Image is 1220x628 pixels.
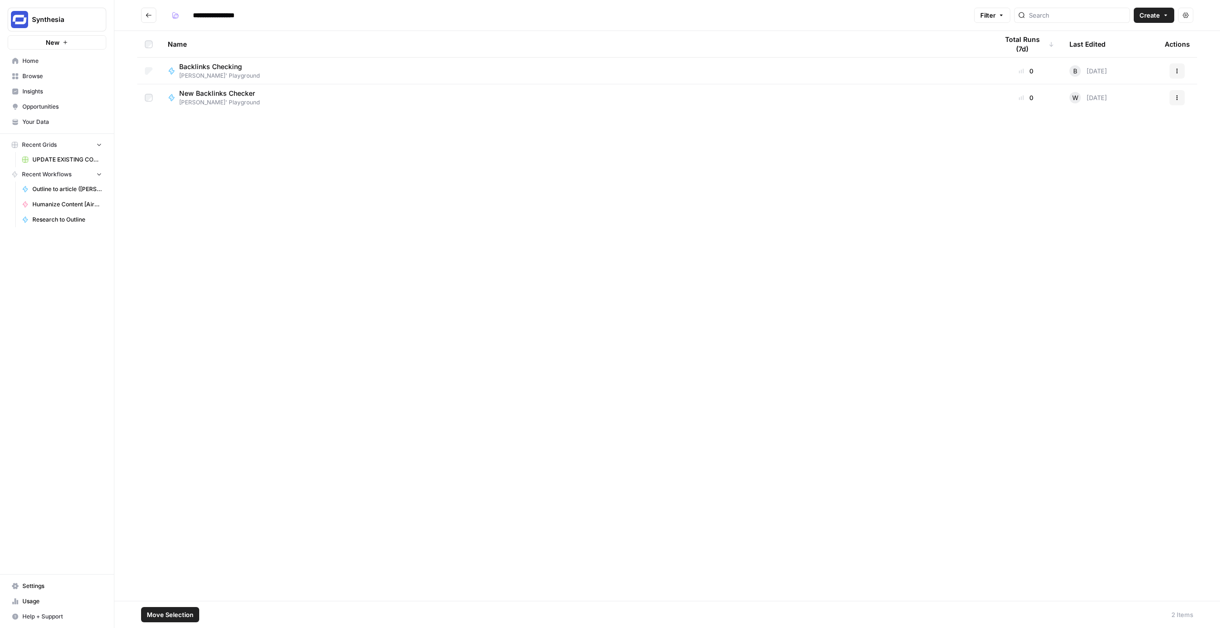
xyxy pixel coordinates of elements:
[1139,10,1160,20] span: Create
[8,594,106,609] a: Usage
[179,71,260,80] span: [PERSON_NAME]' Playground
[18,212,106,227] a: Research to Outline
[8,69,106,84] a: Browse
[18,152,106,167] a: UPDATE EXISTING CONTENT
[168,31,983,57] div: Name
[22,118,102,126] span: Your Data
[22,141,57,149] span: Recent Grids
[141,8,156,23] button: Go back
[32,185,102,193] span: Outline to article ([PERSON_NAME]'s fork)
[1073,66,1078,76] span: B
[22,612,102,621] span: Help + Support
[1069,92,1107,103] div: [DATE]
[32,155,102,164] span: UPDATE EXISTING CONTENT
[1072,93,1078,102] span: W
[8,609,106,624] button: Help + Support
[22,72,102,81] span: Browse
[147,610,193,619] span: Move Selection
[32,215,102,224] span: Research to Outline
[998,93,1054,102] div: 0
[998,66,1054,76] div: 0
[1134,8,1174,23] button: Create
[8,8,106,31] button: Workspace: Synthesia
[998,31,1054,57] div: Total Runs (7d)
[8,578,106,594] a: Settings
[18,197,106,212] a: Humanize Content [AirOps Builders]
[8,53,106,69] a: Home
[8,167,106,182] button: Recent Workflows
[18,182,106,197] a: Outline to article ([PERSON_NAME]'s fork)
[141,607,199,622] button: Move Selection
[8,84,106,99] a: Insights
[22,597,102,606] span: Usage
[22,102,102,111] span: Opportunities
[980,10,996,20] span: Filter
[32,15,90,24] span: Synthesia
[46,38,60,47] span: New
[1069,31,1106,57] div: Last Edited
[179,98,263,107] span: [PERSON_NAME]' Playground
[8,114,106,130] a: Your Data
[32,200,102,209] span: Humanize Content [AirOps Builders]
[22,57,102,65] span: Home
[168,62,983,80] a: Backlinks Checking[PERSON_NAME]' Playground
[22,170,71,179] span: Recent Workflows
[1069,65,1107,77] div: [DATE]
[1029,10,1126,20] input: Search
[22,582,102,590] span: Settings
[974,8,1010,23] button: Filter
[1171,610,1193,619] div: 2 Items
[179,89,255,98] span: New Backlinks Checker
[11,11,28,28] img: Synthesia Logo
[179,62,252,71] span: Backlinks Checking
[8,138,106,152] button: Recent Grids
[168,89,983,107] a: New Backlinks Checker[PERSON_NAME]' Playground
[1165,31,1190,57] div: Actions
[22,87,102,96] span: Insights
[8,99,106,114] a: Opportunities
[8,35,106,50] button: New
